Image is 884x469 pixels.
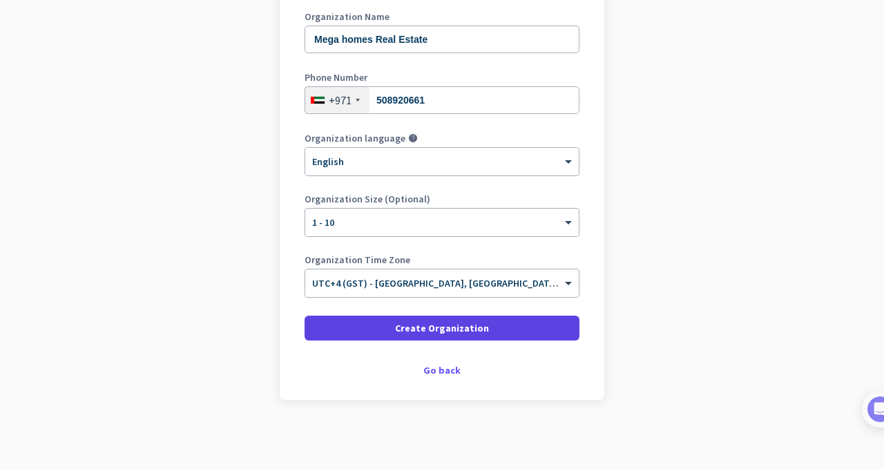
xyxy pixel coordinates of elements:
[305,133,405,143] label: Organization language
[305,255,579,265] label: Organization Time Zone
[395,321,489,335] span: Create Organization
[408,133,418,143] i: help
[305,316,579,341] button: Create Organization
[329,93,352,107] div: +971
[305,12,579,21] label: Organization Name
[305,194,579,204] label: Organization Size (Optional)
[305,26,579,53] input: What is the name of your organization?
[305,365,579,375] div: Go back
[305,73,579,82] label: Phone Number
[305,86,579,114] input: 2 234 5678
